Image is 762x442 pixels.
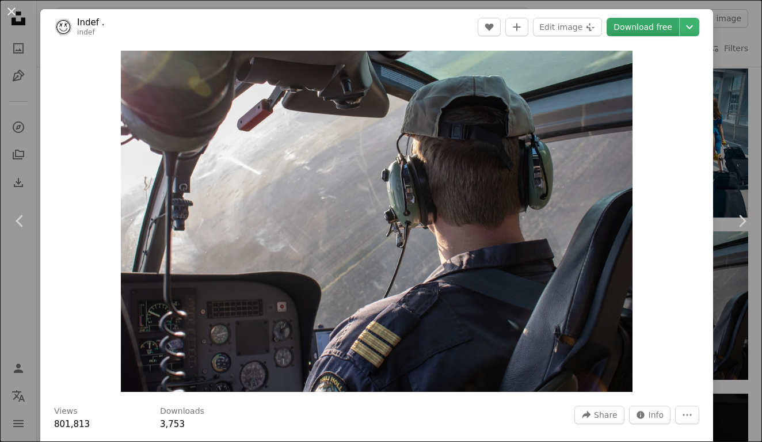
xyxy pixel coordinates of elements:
[54,419,90,429] span: 801,813
[54,406,78,417] h3: Views
[607,18,679,36] a: Download free
[722,166,762,276] a: Next
[574,406,624,424] button: Share this image
[77,28,95,36] a: indef
[649,406,664,424] span: Info
[478,18,501,36] button: Like
[533,18,602,36] button: Edit image
[160,419,185,429] span: 3,753
[160,406,204,417] h3: Downloads
[594,406,617,424] span: Share
[505,18,528,36] button: Add to Collection
[629,406,671,424] button: Stats about this image
[77,17,105,28] a: Indef .
[680,18,699,36] button: Choose download size
[121,51,633,392] button: Zoom in on this image
[675,406,699,424] button: More Actions
[121,51,633,392] img: man driving helicopter
[54,18,73,36] img: Go to Indef .'s profile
